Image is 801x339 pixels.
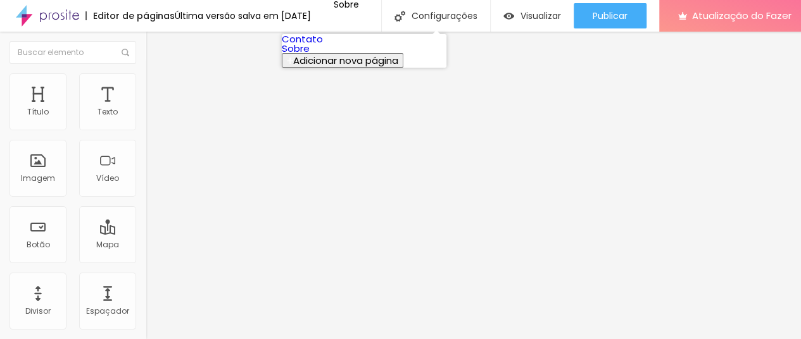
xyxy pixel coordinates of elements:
font: Vídeo [96,173,119,183]
font: Divisor [25,305,51,316]
font: Mapa [96,239,119,250]
font: Última versão salva em [DATE] [175,9,311,22]
font: Espaçador [86,305,129,316]
font: Imagem [21,173,55,183]
font: Visualizar [520,9,561,22]
font: Atualização do Fazer [692,9,792,22]
font: Título [27,106,49,117]
font: Configurações [412,9,477,22]
img: Ícone [394,11,405,22]
font: Adicionar nova página [293,54,398,67]
button: Adicionar nova página [282,53,403,68]
img: Ícone [122,49,129,56]
button: Publicar [574,3,646,28]
a: Contato [282,32,323,46]
font: Texto [98,106,118,117]
a: Sobre [282,42,310,55]
font: Editor de páginas [93,9,175,22]
font: Botão [27,239,50,250]
input: Buscar elemento [9,41,136,64]
button: Visualizar [491,3,574,28]
img: view-1.svg [503,11,514,22]
font: Publicar [593,9,628,22]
